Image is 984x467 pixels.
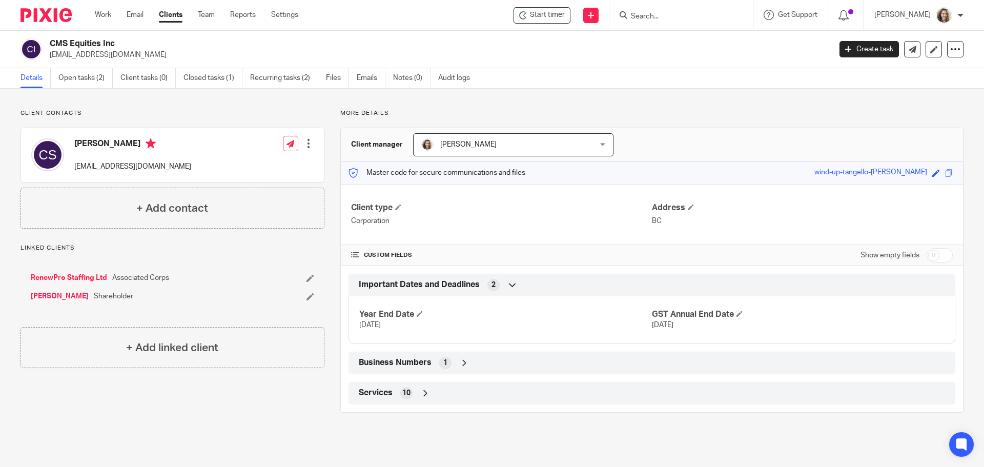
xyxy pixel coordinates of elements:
[652,216,953,226] p: BC
[20,244,324,252] p: Linked clients
[778,11,817,18] span: Get Support
[438,68,478,88] a: Audit logs
[359,309,652,320] h4: Year End Date
[630,12,722,22] input: Search
[491,280,496,290] span: 2
[860,250,919,260] label: Show empty fields
[440,141,497,148] span: [PERSON_NAME]
[393,68,430,88] a: Notes (0)
[31,291,89,301] a: [PERSON_NAME]
[50,38,669,49] h2: CMS Equities Inc
[814,167,927,179] div: wind-up-tangello-[PERSON_NAME]
[112,273,169,283] span: Associated Corps
[183,68,242,88] a: Closed tasks (1)
[421,138,434,151] img: IMG_7896.JPG
[514,7,570,24] div: CMS Equities Inc
[359,279,480,290] span: Important Dates and Deadlines
[250,68,318,88] a: Recurring tasks (2)
[652,202,953,213] h4: Address
[359,321,381,329] span: [DATE]
[95,10,111,20] a: Work
[652,321,673,329] span: [DATE]
[20,109,324,117] p: Client contacts
[50,50,824,60] p: [EMAIL_ADDRESS][DOMAIN_NAME]
[839,41,899,57] a: Create task
[357,68,385,88] a: Emails
[20,38,42,60] img: svg%3E
[20,68,51,88] a: Details
[936,7,952,24] img: IMG_7896.JPG
[351,202,652,213] h4: Client type
[652,309,945,320] h4: GST Annual End Date
[359,388,393,398] span: Services
[146,138,156,149] i: Primary
[120,68,176,88] a: Client tasks (0)
[359,357,432,368] span: Business Numbers
[230,10,256,20] a: Reports
[874,10,931,20] p: [PERSON_NAME]
[271,10,298,20] a: Settings
[94,291,133,301] span: Shareholder
[351,251,652,259] h4: CUSTOM FIELDS
[351,139,403,150] h3: Client manager
[58,68,113,88] a: Open tasks (2)
[31,273,107,283] a: RenewPro Staffing Ltd
[136,200,208,216] h4: + Add contact
[326,68,349,88] a: Files
[351,216,652,226] p: Corporation
[74,161,191,172] p: [EMAIL_ADDRESS][DOMAIN_NAME]
[402,388,411,398] span: 10
[530,10,565,21] span: Start timer
[198,10,215,20] a: Team
[348,168,525,178] p: Master code for secure communications and files
[159,10,182,20] a: Clients
[20,8,72,22] img: Pixie
[126,340,218,356] h4: + Add linked client
[340,109,963,117] p: More details
[127,10,143,20] a: Email
[31,138,64,171] img: svg%3E
[443,358,447,368] span: 1
[74,138,191,151] h4: [PERSON_NAME]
